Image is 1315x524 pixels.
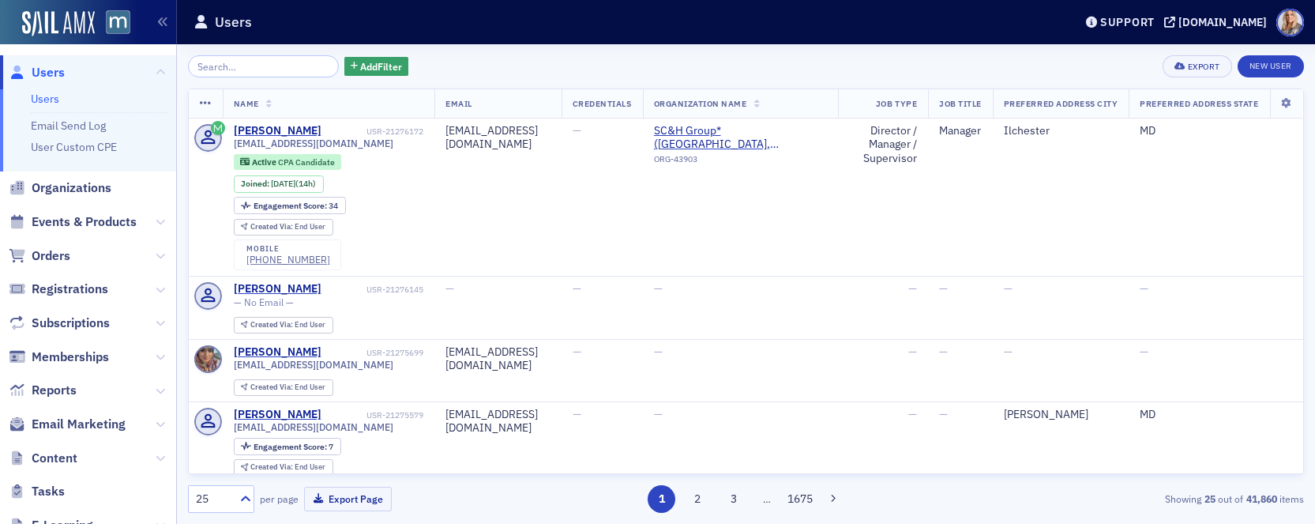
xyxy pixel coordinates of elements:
span: Preferred Address State [1140,98,1258,109]
span: Profile [1276,9,1304,36]
button: AddFilter [344,57,409,77]
span: Organizations [32,179,111,197]
div: Created Via: End User [234,219,333,236]
div: 34 [254,202,338,210]
a: [PERSON_NAME] [234,345,321,360]
a: Subscriptions [9,315,110,332]
a: Tasks [9,483,65,500]
span: — [573,407,581,421]
span: — [654,281,663,296]
span: — No Email — [234,296,294,308]
span: — [939,281,948,296]
strong: 41,860 [1243,492,1279,506]
span: Credentials [573,98,632,109]
a: User Custom CPE [31,140,117,154]
a: Registrations [9,281,108,298]
span: [EMAIL_ADDRESS][DOMAIN_NAME] [234,138,393,149]
div: USR-21276172 [324,126,423,137]
a: Users [31,92,59,106]
div: mobile [246,244,330,254]
span: Job Type [876,98,917,109]
div: [EMAIL_ADDRESS][DOMAIN_NAME] [445,408,550,435]
div: Engagement Score: 7 [234,438,341,455]
span: Subscriptions [32,315,110,332]
div: [DOMAIN_NAME] [1178,15,1267,29]
span: Tasks [32,483,65,500]
div: Showing out of items [943,492,1304,506]
div: USR-21276145 [324,285,423,295]
button: 1 [648,485,675,513]
div: 7 [254,443,333,451]
div: Active: Active: CPA Candidate [234,154,342,170]
div: End User [250,463,325,472]
a: Email Send Log [31,119,106,133]
a: Active CPA Candidate [240,156,334,167]
span: — [654,407,663,421]
a: Content [9,450,77,467]
span: — [573,345,581,359]
div: Created Via: End User [234,379,333,396]
button: Export Page [304,487,392,511]
span: Users [32,64,65,81]
a: Memberships [9,349,109,366]
div: ORG-43903 [654,154,827,170]
span: — [908,345,917,359]
span: Organization Name [654,98,747,109]
div: Director / Manager / Supervisor [849,124,917,166]
a: [PERSON_NAME] [234,282,321,296]
div: Created Via: End User [234,317,333,334]
a: Users [9,64,65,81]
span: Orders [32,247,70,265]
div: Engagement Score: 34 [234,197,346,214]
span: Created Via : [250,462,295,472]
button: 2 [684,485,712,513]
div: [EMAIL_ADDRESS][DOMAIN_NAME] [445,345,550,373]
div: Support [1100,15,1155,29]
span: — [908,407,917,421]
a: Organizations [9,179,111,197]
span: [DATE] [271,178,295,189]
div: Joined: 2025-08-18 00:00:00 [234,175,324,193]
span: — [445,281,454,296]
div: [PERSON_NAME] [1004,408,1118,422]
div: (14h) [271,179,316,189]
div: Ilchester [1004,124,1118,138]
a: [PERSON_NAME] [234,124,321,138]
div: Manager [939,124,982,138]
span: Preferred Address City [1004,98,1118,109]
span: Memberships [32,349,109,366]
span: — [1140,281,1148,296]
button: 3 [719,485,747,513]
span: … [756,492,778,506]
a: Events & Products [9,213,137,231]
span: Active [252,156,278,168]
div: [PHONE_NUMBER] [246,254,330,266]
a: Reports [9,382,77,399]
span: Joined : [241,179,271,189]
div: MD [1140,408,1292,422]
span: — [908,281,917,296]
span: CPA Candidate [278,156,335,168]
span: — [939,345,948,359]
span: Content [32,450,77,467]
div: USR-21275579 [324,410,423,420]
span: SC&H Group* (Sparks Glencoe, MD) [654,124,827,152]
span: — [1004,345,1013,359]
span: — [1004,281,1013,296]
input: Search… [188,55,339,77]
div: [EMAIL_ADDRESS][DOMAIN_NAME] [445,124,550,152]
button: [DOMAIN_NAME] [1164,17,1272,28]
strong: 25 [1201,492,1218,506]
span: [EMAIL_ADDRESS][DOMAIN_NAME] [234,359,393,371]
span: — [939,407,948,421]
button: Export [1163,55,1231,77]
div: Created Via: End User [234,459,333,476]
span: — [654,345,663,359]
a: SC&H Group* ([GEOGRAPHIC_DATA], [GEOGRAPHIC_DATA]) [654,124,827,152]
span: — [1140,345,1148,359]
a: Email Marketing [9,416,126,433]
span: Reports [32,382,77,399]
